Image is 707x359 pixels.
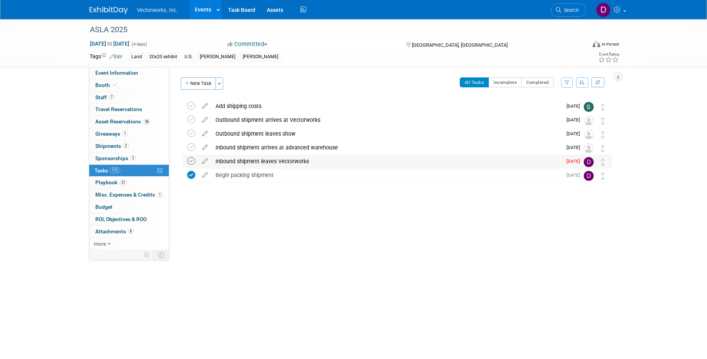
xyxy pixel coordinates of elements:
span: [DATE] [567,131,584,136]
span: ROI, Objectives & ROO [95,216,147,222]
span: [DATE] [567,145,584,150]
a: Event Information [89,67,169,79]
i: Move task [601,172,605,180]
div: [PERSON_NAME] [198,53,238,61]
div: Event Format [541,40,620,51]
div: Inbound shipment arrives at advanced warehouse [212,141,562,154]
span: 1 [157,192,163,198]
a: Travel Reservations [89,103,169,115]
img: Unassigned [584,143,594,153]
span: [GEOGRAPHIC_DATA], [GEOGRAPHIC_DATA] [412,42,508,48]
span: more [94,241,106,247]
span: Sponsorships [95,155,136,161]
img: Format-Inperson.png [593,41,600,47]
button: Incomplete [488,77,522,87]
span: 1 [122,131,128,136]
span: Booth [95,82,119,88]
div: ASLA 2025 [87,23,575,37]
td: Tags [90,52,122,61]
span: Event Information [95,70,138,76]
span: 17% [110,167,120,173]
span: Staff [95,94,114,100]
span: 38 [143,119,150,125]
span: Budget [95,204,113,210]
span: 2 [130,155,136,161]
a: Tasks17% [89,165,169,177]
div: Outbound shipment arrives at Vectorworks [212,113,562,126]
img: Sarah Angley [584,102,594,112]
span: Playbook [95,179,127,185]
span: Giveaways [95,131,128,137]
i: Move task [601,145,605,152]
a: Edit [109,54,122,59]
span: 8 [128,228,134,234]
a: edit [198,116,212,123]
span: 2 [123,143,129,149]
a: more [89,238,169,250]
span: [DATE] [DATE] [90,40,130,47]
div: Event Rating [598,52,619,56]
a: Sponsorships2 [89,152,169,164]
div: U.S. [182,53,195,61]
span: Travel Reservations [95,106,142,112]
a: Misc. Expenses & Credits1 [89,189,169,201]
span: [DATE] [567,117,584,123]
i: Move task [601,131,605,138]
a: ROI, Objectives & ROO [89,213,169,225]
img: Don Hall [584,171,594,181]
i: Move task [601,117,605,125]
a: Shipments2 [89,140,169,152]
span: Misc. Expenses & Credits [95,192,163,198]
a: edit [198,144,212,151]
div: Outbound shipment leaves show [212,127,562,140]
span: Shipments [95,143,129,149]
a: edit [198,158,212,165]
i: Move task [601,103,605,111]
div: Land [129,53,144,61]
i: Booth reservation complete [113,83,117,87]
span: 21 [119,180,127,185]
a: Staff7 [89,92,169,103]
img: Unassigned [584,116,594,126]
td: Toggle Event Tabs [153,250,169,260]
img: Unassigned [584,130,594,139]
a: Budget [89,201,169,213]
div: Add shipping costs [212,100,562,113]
span: Asset Reservations [95,118,150,125]
span: Tasks [95,167,120,174]
span: 7 [109,94,114,100]
img: ExhibitDay [90,7,128,14]
button: Completed [521,77,554,87]
span: [DATE] [567,172,584,178]
span: (4 days) [131,42,147,47]
span: Search [561,7,579,13]
a: Attachments8 [89,226,169,238]
button: All Tasks [460,77,489,87]
span: Attachments [95,228,134,234]
i: Move task [601,159,605,166]
a: Refresh [591,77,604,87]
span: [DATE] [567,159,584,164]
div: [PERSON_NAME] [240,53,281,61]
div: 20x20 exhibit [147,53,180,61]
div: Inbound shipment leaves Vectorworks [212,155,562,168]
a: Booth [89,79,169,91]
a: Search [551,3,586,17]
a: edit [198,130,212,137]
td: Personalize Event Tab Strip [140,250,153,260]
img: Don Hall [584,157,594,167]
a: edit [198,103,212,110]
div: In-Person [601,41,619,47]
span: to [106,41,113,47]
button: Committed [225,40,270,48]
img: Don Hall [596,3,611,17]
button: New Task [181,77,216,90]
a: Playbook21 [89,177,169,189]
a: Giveaways1 [89,128,169,140]
span: [DATE] [567,103,584,109]
div: Begin packing shipment [212,169,562,182]
a: edit [198,172,212,179]
a: Asset Reservations38 [89,116,169,128]
span: Vectorworks, Inc. [137,7,178,13]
